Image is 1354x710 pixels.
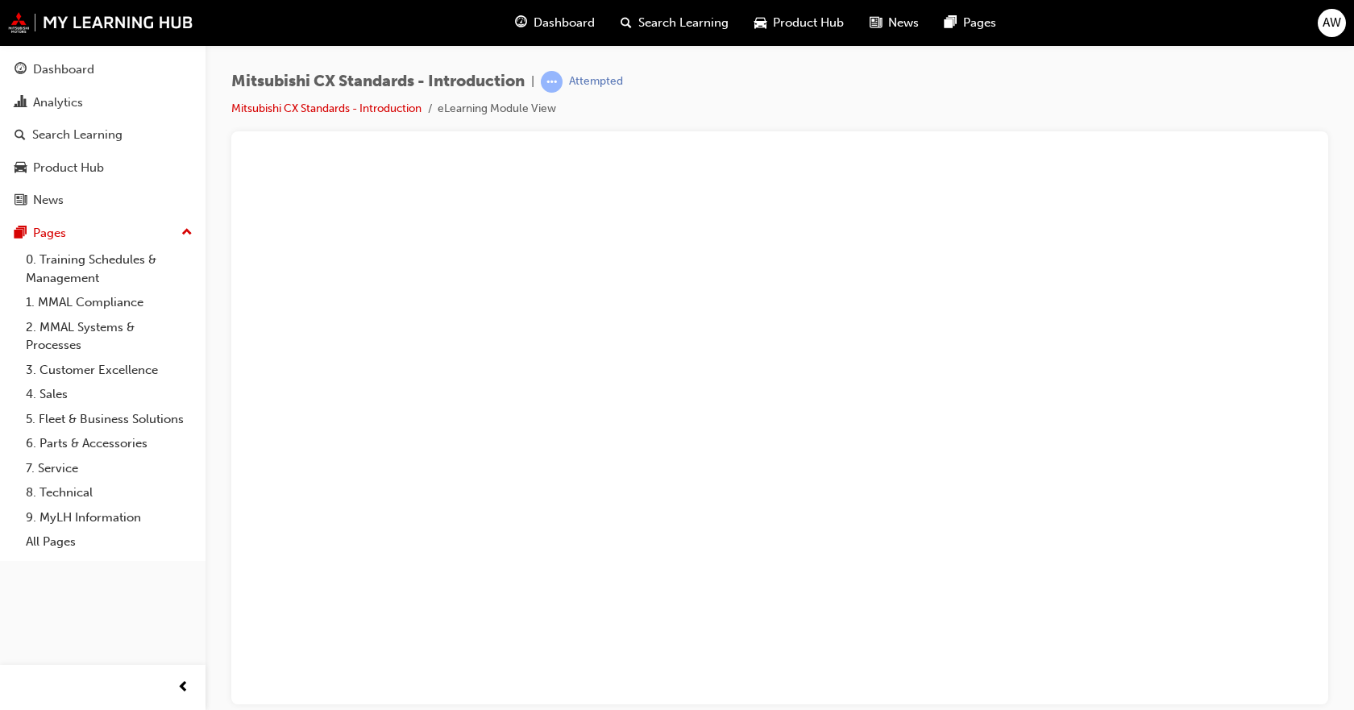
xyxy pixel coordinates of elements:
span: learningRecordVerb_ATTEMPT-icon [541,71,563,93]
a: 5. Fleet & Business Solutions [19,407,199,432]
a: 6. Parts & Accessories [19,431,199,456]
span: pages-icon [945,13,957,33]
span: news-icon [870,13,882,33]
span: pages-icon [15,226,27,241]
a: 9. MyLH Information [19,505,199,530]
div: Dashboard [33,60,94,79]
img: mmal [8,12,193,33]
div: Analytics [33,93,83,112]
button: AW [1318,9,1346,37]
a: guage-iconDashboard [502,6,608,39]
a: 2. MMAL Systems & Processes [19,315,199,358]
div: Attempted [569,74,623,89]
a: news-iconNews [857,6,932,39]
span: prev-icon [177,678,189,698]
a: 8. Technical [19,480,199,505]
a: Product Hub [6,153,199,183]
span: Product Hub [773,14,844,32]
a: Search Learning [6,120,199,150]
a: All Pages [19,529,199,554]
span: car-icon [15,161,27,176]
a: pages-iconPages [932,6,1009,39]
div: Search Learning [32,126,123,144]
a: search-iconSearch Learning [608,6,741,39]
div: News [33,191,64,210]
span: News [888,14,919,32]
span: Dashboard [534,14,595,32]
div: Pages [33,224,66,243]
span: up-icon [181,222,193,243]
a: Dashboard [6,55,199,85]
a: car-iconProduct Hub [741,6,857,39]
a: 1. MMAL Compliance [19,290,199,315]
span: | [531,73,534,91]
span: search-icon [15,128,26,143]
span: chart-icon [15,96,27,110]
span: Pages [963,14,996,32]
button: DashboardAnalyticsSearch LearningProduct HubNews [6,52,199,218]
span: car-icon [754,13,766,33]
span: guage-icon [15,63,27,77]
a: News [6,185,199,215]
span: search-icon [621,13,632,33]
a: Mitsubishi CX Standards - Introduction [231,102,422,115]
span: guage-icon [515,13,527,33]
button: Pages [6,218,199,248]
a: 3. Customer Excellence [19,358,199,383]
span: news-icon [15,193,27,208]
a: 0. Training Schedules & Management [19,247,199,290]
div: Product Hub [33,159,104,177]
a: 4. Sales [19,382,199,407]
a: 7. Service [19,456,199,481]
li: eLearning Module View [438,100,556,118]
span: Search Learning [638,14,729,32]
span: Mitsubishi CX Standards - Introduction [231,73,525,91]
a: Analytics [6,88,199,118]
span: AW [1323,14,1341,32]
